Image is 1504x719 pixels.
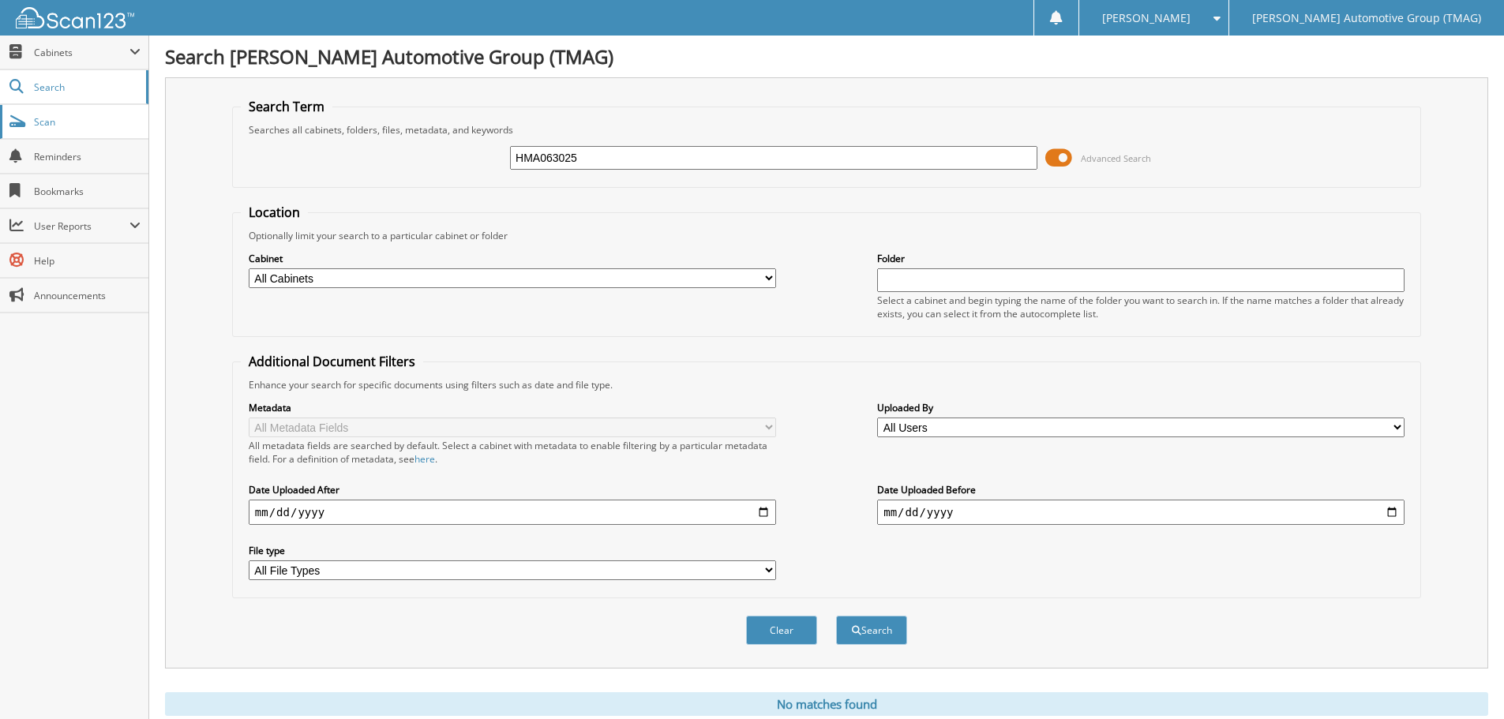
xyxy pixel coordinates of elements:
button: Clear [746,616,817,645]
input: start [249,500,776,525]
span: User Reports [34,219,129,233]
legend: Additional Document Filters [241,353,423,370]
span: Help [34,254,141,268]
label: Folder [877,252,1405,265]
div: All metadata fields are searched by default. Select a cabinet with metadata to enable filtering b... [249,439,776,466]
span: Scan [34,115,141,129]
label: Uploaded By [877,401,1405,414]
label: Date Uploaded After [249,483,776,496]
span: [PERSON_NAME] Automotive Group (TMAG) [1252,13,1481,23]
span: Cabinets [34,46,129,59]
div: Select a cabinet and begin typing the name of the folder you want to search in. If the name match... [877,294,1405,320]
label: Date Uploaded Before [877,483,1405,496]
legend: Location [241,204,308,221]
span: [PERSON_NAME] [1102,13,1191,23]
label: File type [249,544,776,557]
span: Announcements [34,289,141,302]
a: here [414,452,435,466]
input: end [877,500,1405,525]
span: Advanced Search [1081,152,1151,164]
span: Bookmarks [34,185,141,198]
div: Searches all cabinets, folders, files, metadata, and keywords [241,123,1412,137]
h1: Search [PERSON_NAME] Automotive Group (TMAG) [165,43,1488,69]
label: Cabinet [249,252,776,265]
span: Search [34,81,138,94]
div: No matches found [165,692,1488,716]
button: Search [836,616,907,645]
img: scan123-logo-white.svg [16,7,134,28]
iframe: Chat Widget [1425,643,1504,719]
span: Reminders [34,150,141,163]
div: Optionally limit your search to a particular cabinet or folder [241,229,1412,242]
label: Metadata [249,401,776,414]
legend: Search Term [241,98,332,115]
div: Enhance your search for specific documents using filters such as date and file type. [241,378,1412,391]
